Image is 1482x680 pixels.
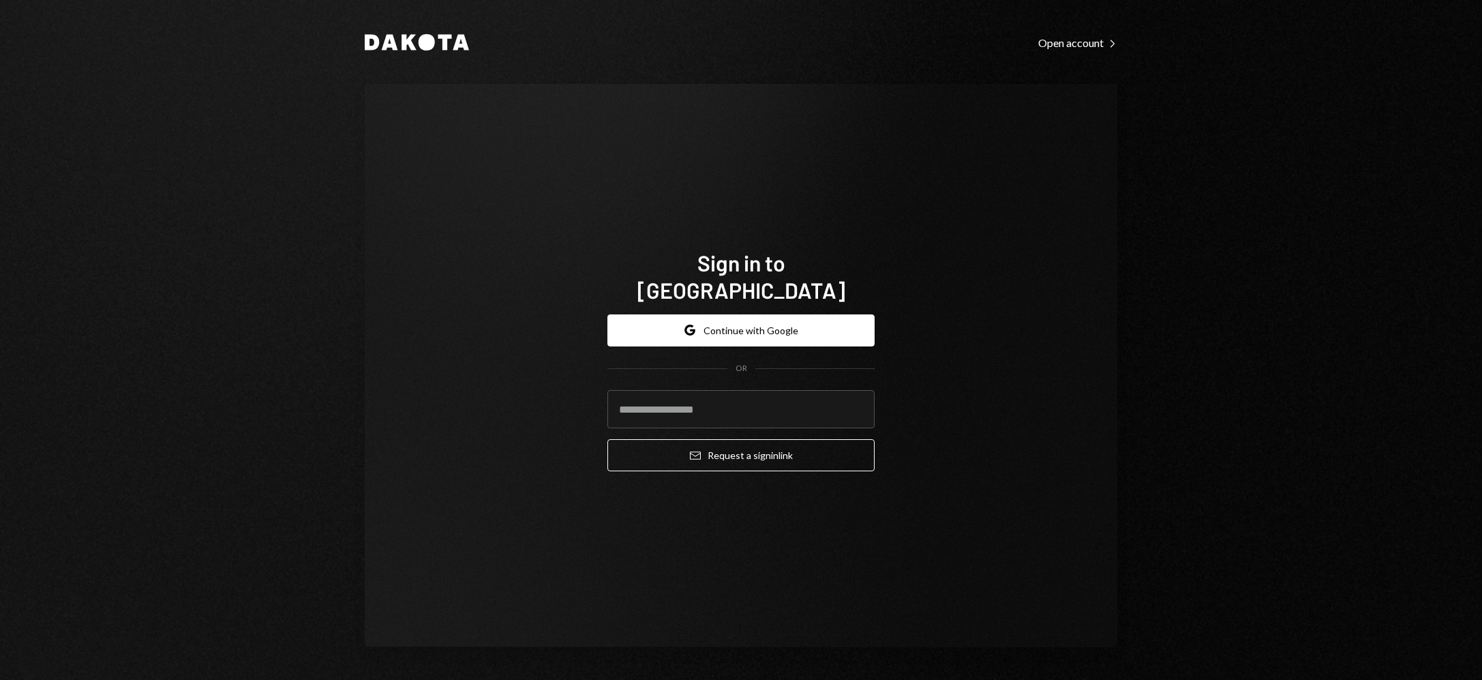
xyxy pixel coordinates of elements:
[607,314,875,346] button: Continue with Google
[1038,36,1117,50] div: Open account
[1038,35,1117,50] a: Open account
[607,249,875,304] h1: Sign in to [GEOGRAPHIC_DATA]
[607,439,875,471] button: Request a signinlink
[736,363,747,374] div: OR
